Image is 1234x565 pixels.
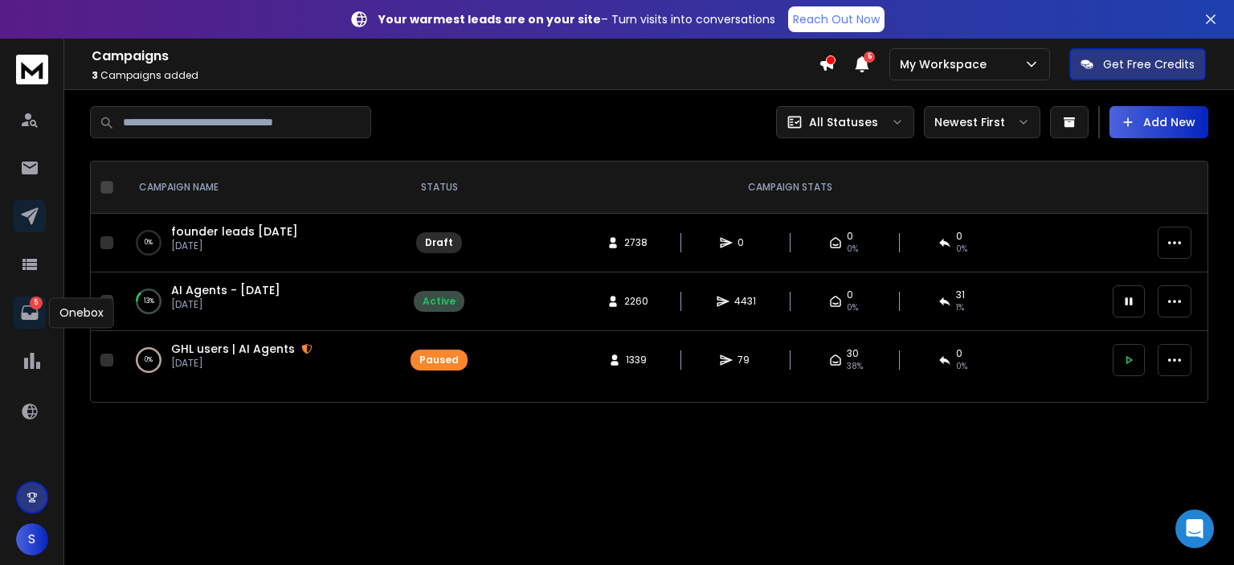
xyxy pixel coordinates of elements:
p: 5 [30,297,43,309]
a: Reach Out Now [788,6,885,32]
div: Active [423,295,456,308]
th: CAMPAIGN NAME [120,162,401,214]
a: AI Agents - [DATE] [171,282,280,298]
span: 0 [956,230,962,243]
span: 4431 [734,295,756,308]
p: All Statuses [809,114,878,130]
p: Campaigns added [92,69,819,82]
span: 31 [956,289,965,301]
h1: Campaigns [92,47,819,66]
span: 0 % [956,360,967,373]
span: 38 % [847,360,863,373]
td: 13%AI Agents - [DATE][DATE] [120,272,401,331]
a: GHL users | AI Agents [171,341,295,357]
div: Draft [425,236,453,249]
span: 0% [847,243,858,256]
p: [DATE] [171,357,313,370]
p: My Workspace [900,56,993,72]
span: 5 [864,51,875,63]
p: 13 % [144,293,154,309]
a: founder leads [DATE] [171,223,298,240]
div: Open Intercom Messenger [1175,510,1214,548]
span: 79 [738,354,754,366]
span: 0 [847,230,853,243]
span: 0% [847,301,858,314]
button: Get Free Credits [1069,48,1206,80]
button: Newest First [924,106,1040,138]
a: 5 [14,297,46,329]
span: 30 [847,347,859,360]
td: 0%GHL users | AI Agents[DATE] [120,331,401,390]
img: logo [16,55,48,84]
span: 3 [92,68,98,82]
span: 0 [847,289,853,301]
span: 1339 [626,354,647,366]
p: 0 % [145,235,153,251]
button: S [16,523,48,555]
p: 0 % [145,352,153,368]
td: 0%founder leads [DATE][DATE] [120,214,401,272]
span: 1 % [956,301,964,314]
strong: Your warmest leads are on your site [378,11,601,27]
div: Paused [419,354,459,366]
th: STATUS [401,162,477,214]
div: Onebox [49,297,114,328]
span: 2260 [624,295,648,308]
p: Get Free Credits [1103,56,1195,72]
button: Add New [1109,106,1208,138]
span: 2738 [624,236,648,249]
p: Reach Out Now [793,11,880,27]
p: [DATE] [171,298,280,311]
p: – Turn visits into conversations [378,11,775,27]
span: 0 [956,347,962,360]
th: CAMPAIGN STATS [477,162,1103,214]
p: [DATE] [171,240,298,252]
span: 0% [956,243,967,256]
span: 0 [738,236,754,249]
